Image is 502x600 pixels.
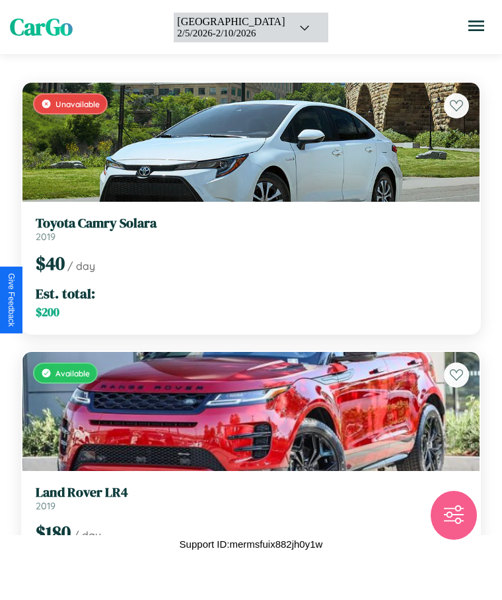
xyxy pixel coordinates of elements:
[177,16,285,28] div: [GEOGRAPHIC_DATA]
[67,259,95,273] span: / day
[36,251,65,276] span: $ 40
[36,215,466,243] a: Toyota Camry Solara2019
[180,535,323,553] p: Support ID: mermsfuix882jh0y1w
[36,284,95,303] span: Est. total:
[73,529,101,542] span: / day
[36,520,71,545] span: $ 180
[36,215,466,231] h3: Toyota Camry Solara
[10,11,73,43] span: CarGo
[177,28,285,39] div: 2 / 5 / 2026 - 2 / 10 / 2026
[36,484,466,512] a: Land Rover LR42019
[36,484,466,500] h3: Land Rover LR4
[36,231,55,243] span: 2019
[55,368,90,378] span: Available
[36,304,59,320] span: $ 200
[55,99,100,109] span: Unavailable
[7,273,16,327] div: Give Feedback
[36,500,55,512] span: 2019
